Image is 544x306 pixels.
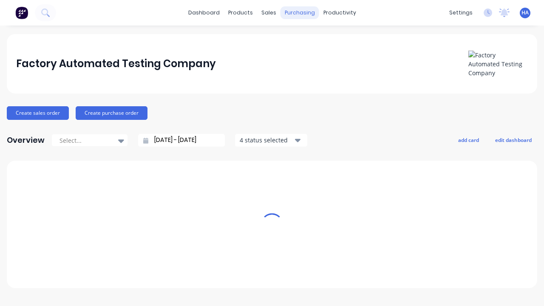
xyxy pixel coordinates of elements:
[224,6,257,19] div: products
[184,6,224,19] a: dashboard
[15,6,28,19] img: Factory
[16,55,216,72] div: Factory Automated Testing Company
[521,9,529,17] span: HA
[280,6,319,19] div: purchasing
[445,6,477,19] div: settings
[240,136,293,144] div: 4 status selected
[235,134,307,147] button: 4 status selected
[7,132,45,149] div: Overview
[7,106,69,120] button: Create sales order
[257,6,280,19] div: sales
[453,134,484,145] button: add card
[76,106,147,120] button: Create purchase order
[468,51,528,77] img: Factory Automated Testing Company
[319,6,360,19] div: productivity
[490,134,537,145] button: edit dashboard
